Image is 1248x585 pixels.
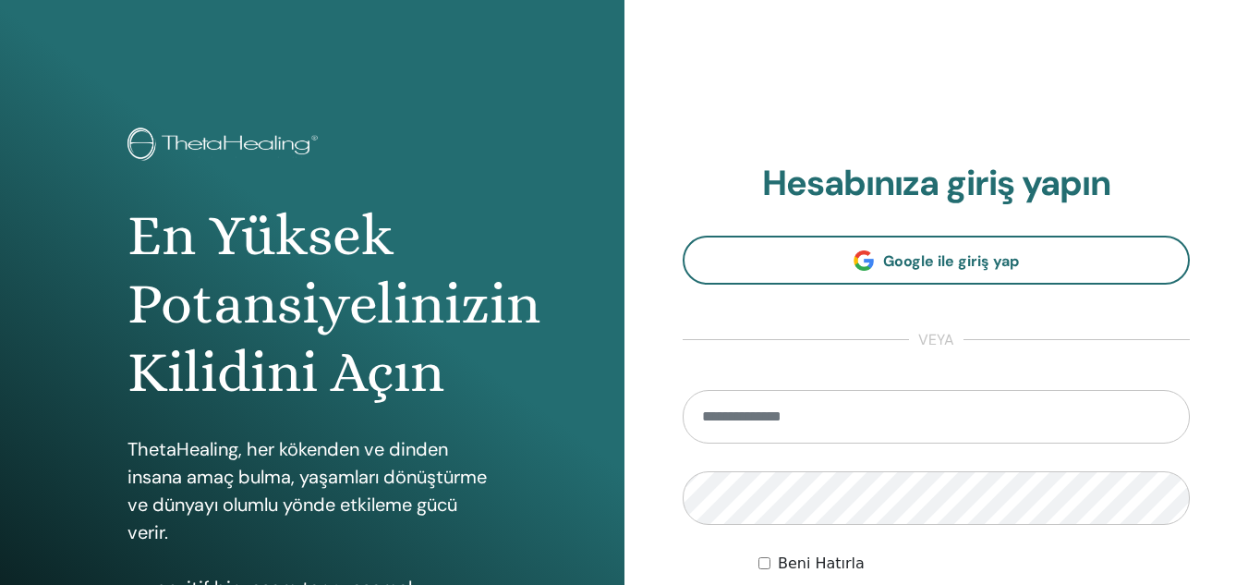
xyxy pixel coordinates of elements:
p: ThetaHealing, her kökenden ve dinden insana amaç bulma, yaşamları dönüştürme ve dünyayı olumlu yö... [127,435,497,546]
span: veya [909,329,963,351]
label: Beni Hatırla [778,553,865,575]
h2: Hesabınıza giriş yapın [683,163,1191,205]
a: Google ile giriş yap [683,236,1191,285]
div: Keep me authenticated indefinitely or until I manually logout [758,553,1190,575]
h1: En Yüksek Potansiyelinizin Kilidini Açın [127,201,497,408]
span: Google ile giriş yap [883,251,1019,271]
